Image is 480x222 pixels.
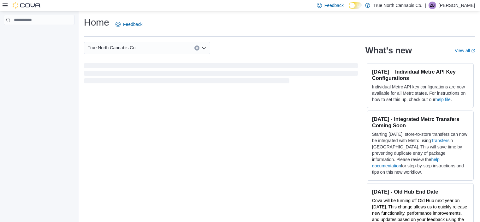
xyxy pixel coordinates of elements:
[372,157,440,168] a: help documentation
[439,2,475,9] p: [PERSON_NAME]
[201,45,206,51] button: Open list of options
[84,64,358,85] span: Loading
[372,131,468,175] p: Starting [DATE], store-to-store transfers can now be integrated with Metrc using in [GEOGRAPHIC_D...
[324,2,344,9] span: Feedback
[372,116,468,129] h3: [DATE] - Integrated Metrc Transfers Coming Soon
[4,26,74,41] nav: Complex example
[123,21,142,27] span: Feedback
[436,97,451,102] a: help file
[431,138,450,143] a: Transfers
[194,45,199,51] button: Clear input
[88,44,137,51] span: True North Cannabis Co.
[13,2,41,9] img: Cova
[84,16,109,29] h1: Home
[429,2,436,9] div: Zak Brochetta
[425,2,426,9] p: |
[373,2,422,9] p: True North Cannabis Co.
[349,2,362,9] input: Dark Mode
[372,189,468,195] h3: [DATE] - Old Hub End Date
[372,84,468,103] p: Individual Metrc API key configurations are now available for all Metrc states. For instructions ...
[365,45,412,56] h2: What's new
[455,48,475,53] a: View allExternal link
[471,49,475,53] svg: External link
[113,18,145,31] a: Feedback
[372,69,468,81] h3: [DATE] – Individual Metrc API Key Configurations
[430,2,435,9] span: ZB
